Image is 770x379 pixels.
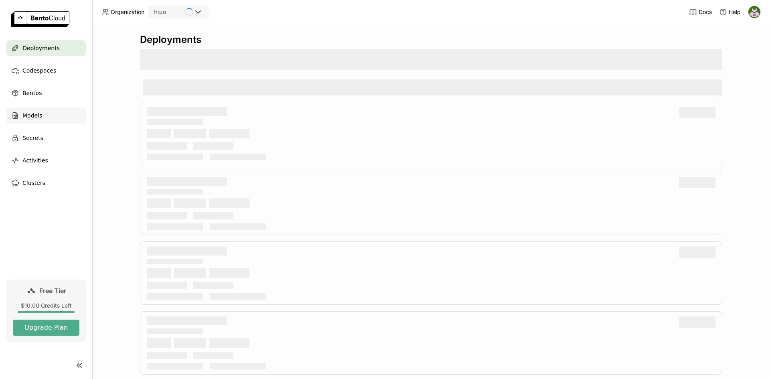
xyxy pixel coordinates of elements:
[729,8,741,16] span: Help
[6,130,86,146] a: Secrets
[13,302,79,309] div: $10.00 Credits Left
[22,88,42,98] span: Bentos
[140,34,722,46] div: Deployments
[39,287,66,295] span: Free Tier
[6,85,86,101] a: Bentos
[6,40,86,56] a: Deployments
[748,6,760,18] img: Artur Souza Garcia
[22,178,45,188] span: Clusters
[6,175,86,191] a: Clusters
[22,133,43,143] span: Secrets
[11,11,69,27] img: logo
[6,152,86,168] a: Activities
[22,43,60,53] span: Deployments
[22,66,56,75] span: Codespaces
[154,8,166,16] div: hipo
[719,8,741,16] div: Help
[167,8,168,16] input: Selected hipo.
[22,156,48,165] span: Activities
[6,107,86,124] a: Models
[111,8,144,16] span: Organization
[689,8,712,16] a: Docs
[13,320,79,336] button: Upgrade Plan
[699,8,712,16] span: Docs
[22,111,42,120] span: Models
[6,280,86,342] a: Free Tier$10.00 Credits LeftUpgrade Plan
[6,63,86,79] a: Codespaces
